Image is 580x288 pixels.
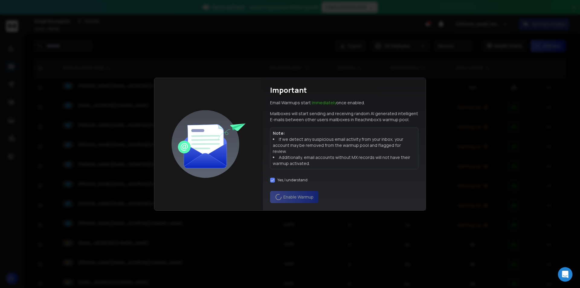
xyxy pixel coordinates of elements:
[270,111,418,123] p: Mailboxes will start sending and receiving random AI generated intelligent E-mails between other ...
[270,85,307,95] h1: Important
[270,100,365,106] p: Email Warmups start once enabled.
[277,178,308,183] label: Yes, I understand
[558,267,572,282] div: Open Intercom Messenger
[312,100,336,105] span: Immediately
[273,136,416,154] li: If we detect any suspicious email activity from your inbox, your account may be removed from the ...
[273,154,416,167] li: Additionally, email accounts without MX records will not have their warmup activated.
[273,130,416,136] p: Note:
